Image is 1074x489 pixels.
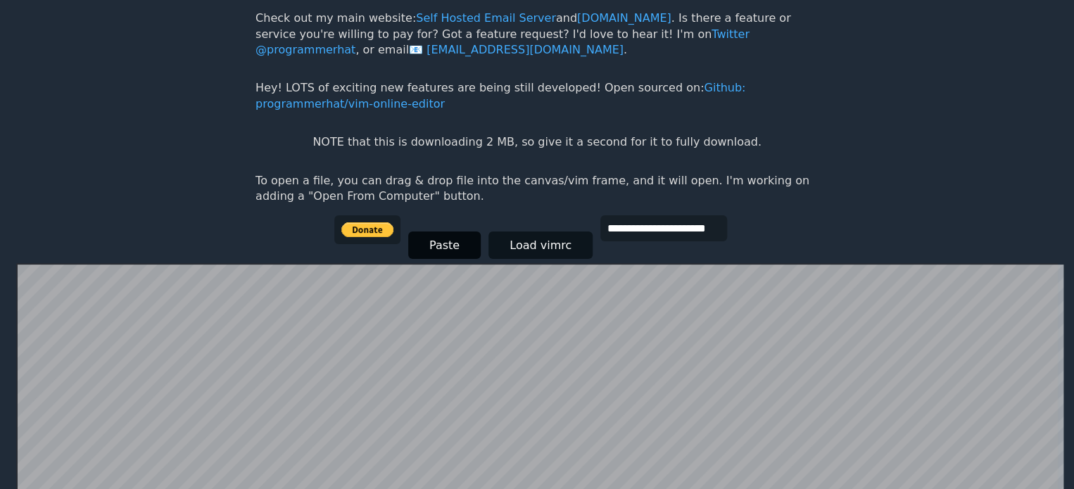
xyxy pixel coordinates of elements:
[255,173,819,205] p: To open a file, you can drag & drop file into the canvas/vim frame, and it will open. I'm working...
[255,81,745,110] a: Github: programmerhat/vim-online-editor
[488,231,593,259] button: Load vimrc
[408,231,481,259] button: Paste
[312,134,761,150] p: NOTE that this is downloading 2 MB, so give it a second for it to fully download.
[577,11,671,25] a: [DOMAIN_NAME]
[255,27,750,56] a: Twitter @programmerhat
[255,80,819,112] p: Hey! LOTS of exciting new features are being still developed! Open sourced on:
[255,11,819,58] p: Check out my main website: and . Is there a feature or service you're willing to pay for? Got a f...
[409,43,624,56] a: [EMAIL_ADDRESS][DOMAIN_NAME]
[416,11,556,25] a: Self Hosted Email Server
